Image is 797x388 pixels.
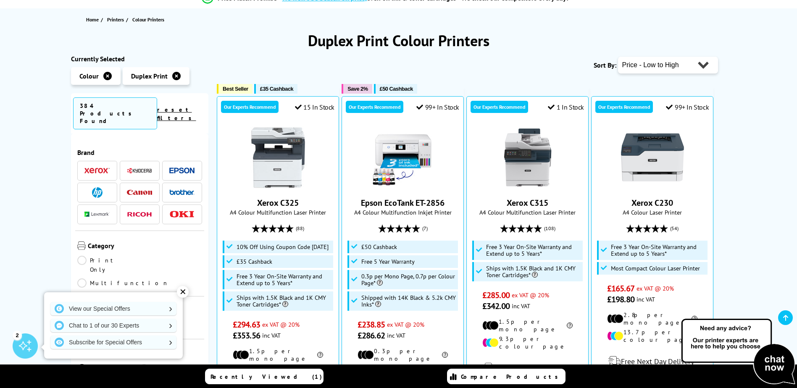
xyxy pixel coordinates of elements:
[471,208,584,216] span: A4 Colour Multifunction Laser Printer
[84,165,110,176] a: Xerox
[371,126,434,189] img: Epson EcoTank ET-2856
[607,283,634,294] span: £165.67
[260,86,293,92] span: £35 Cashback
[132,16,164,23] span: Colour Printers
[169,187,195,198] a: Brother
[486,265,581,278] span: Ships with 1.5K Black and 1K CMY Toner Cartridges*
[342,84,372,94] button: Save 2%
[237,294,331,308] span: Ships with 1.5K Black and 1K CMY Toner Cartridges*
[177,286,189,298] div: ✕
[371,182,434,191] a: Epson EcoTank ET-2856
[496,126,559,189] img: Xerox C315
[422,220,428,236] span: (7)
[380,86,413,92] span: £50 Cashback
[205,369,324,384] a: Recently Viewed (1)
[416,103,459,111] div: 99+ In Stock
[631,197,673,208] a: Xerox C230
[262,331,281,339] span: inc VAT
[127,209,152,220] a: Ricoh
[210,373,322,380] span: Recently Viewed (1)
[361,294,456,308] span: Shipped with 14K Black & 5.2k CMY Inks*
[296,220,304,236] span: (88)
[107,15,126,24] a: Printers
[233,347,323,362] li: 1.5p per mono page
[139,364,202,373] a: Mono
[223,86,248,92] span: Best Seller
[482,301,510,312] span: £342.00
[595,101,653,113] div: Our Experts Recommend
[50,319,176,332] a: Chat to 1 of our 30 Experts
[358,347,448,362] li: 0.3p per mono page
[496,182,559,191] a: Xerox C315
[237,258,272,265] span: £35 Cashback
[127,168,152,174] img: Kyocera
[88,241,203,252] span: Category
[77,241,86,250] img: Category
[361,258,415,265] span: Free 5 Year Warranty
[169,209,195,220] a: OKI
[512,302,530,310] span: inc VAT
[84,168,110,173] img: Xerox
[361,244,397,250] span: £50 Cashback
[637,284,674,292] span: ex VAT @ 20%
[358,330,385,341] span: £286.62
[346,101,403,113] div: Our Experts Recommend
[13,330,22,340] div: 2
[127,187,152,198] a: Canon
[84,187,110,198] a: HP
[461,373,563,380] span: Compare Products
[50,302,176,315] a: View our Special Offers
[169,165,195,176] a: Epson
[482,290,510,301] span: £285.00
[233,319,260,330] span: £294.63
[596,350,709,373] div: modal_delivery
[607,294,634,305] span: £198.80
[447,369,566,384] a: Compare Products
[544,220,555,236] span: (108)
[73,97,157,129] span: 384 Products Found
[217,84,253,94] button: Best Seller
[71,31,726,50] h1: Duplex Print Colour Printers
[92,187,103,198] img: HP
[358,319,385,330] span: £238.85
[666,103,709,111] div: 99+ In Stock
[86,15,101,24] a: Home
[169,189,195,195] img: Brother
[247,182,310,191] a: Xerox C325
[237,273,331,286] span: Free 3 Year On-Site Warranty and Extend up to 5 Years*
[257,197,299,208] a: Xerox C325
[607,328,697,343] li: 13.7p per colour page
[71,55,209,63] div: Currently Selected
[621,126,684,189] img: Xerox C230
[77,148,203,157] span: Brand
[221,208,334,216] span: A4 Colour Multifunction Laser Printer
[611,265,700,272] span: Most Compact Colour Laser Printer
[670,220,679,236] span: (54)
[295,103,334,111] div: 15 In Stock
[471,101,528,113] div: Our Experts Recommend
[507,197,548,208] a: Xerox C315
[233,330,260,341] span: £353.56
[611,244,706,257] span: Free 3 Year On-Site Warranty and Extend up to 5 Years*
[482,335,573,350] li: 9.3p per colour page
[127,165,152,176] a: Kyocera
[482,318,573,333] li: 1.5p per mono page
[361,197,445,208] a: Epson EcoTank ET-2856
[107,15,124,24] span: Printers
[131,72,168,80] span: Duplex Print
[594,61,616,69] span: Sort By:
[157,106,196,122] a: reset filters
[84,212,110,217] img: Lexmark
[512,291,549,299] span: ex VAT @ 20%
[169,168,195,174] img: Epson
[79,72,99,80] span: Colour
[346,208,459,216] span: A4 Colour Multifunction Inkjet Printer
[679,317,797,386] img: Open Live Chat window
[596,208,709,216] span: A4 Colour Laser Printer
[361,273,456,286] span: 0.3p per Mono Page, 0.7p per Colour Page*
[254,84,297,94] button: £35 Cashback
[169,211,195,218] img: OKI
[621,182,684,191] a: Xerox C230
[127,212,152,217] img: Ricoh
[374,84,417,94] button: £50 Cashback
